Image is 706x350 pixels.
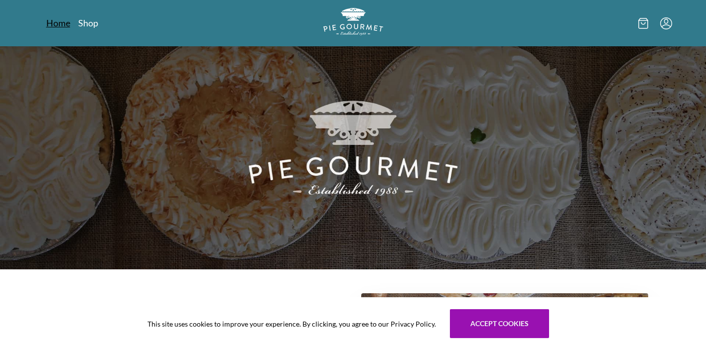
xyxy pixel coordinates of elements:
[147,319,436,329] span: This site uses cookies to improve your experience. By clicking, you agree to our Privacy Policy.
[78,17,98,29] a: Shop
[660,17,672,29] button: Menu
[46,17,70,29] a: Home
[450,309,549,338] button: Accept cookies
[323,8,383,35] img: logo
[323,8,383,38] a: Logo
